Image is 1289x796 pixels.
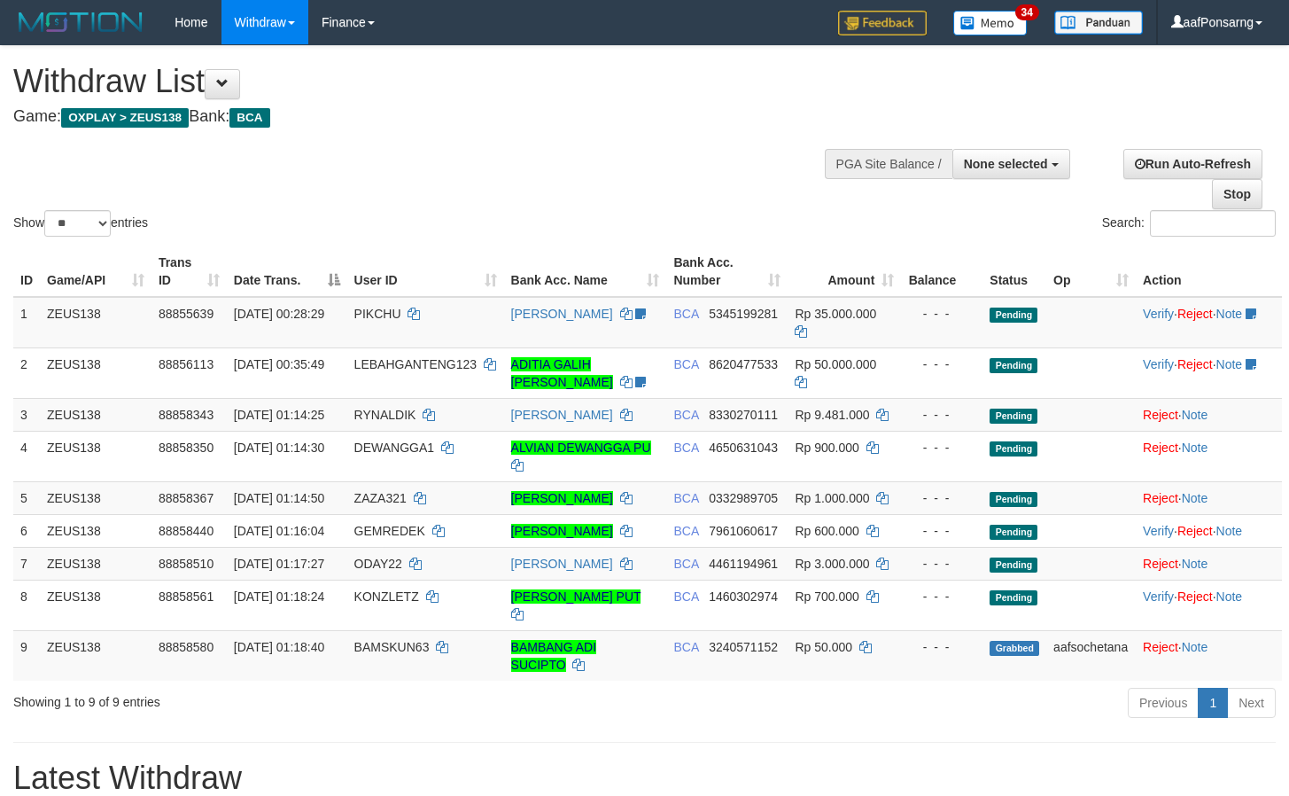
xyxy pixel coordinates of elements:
div: PGA Site Balance / [825,149,952,179]
th: Game/API: activate to sort column ascending [40,246,151,297]
span: GEMREDEK [354,524,425,538]
span: 88858367 [159,491,214,505]
th: Bank Acc. Number: activate to sort column ascending [666,246,788,297]
span: [DATE] 01:14:25 [234,408,324,422]
div: - - - [908,638,975,656]
span: DEWANGGA1 [354,441,435,455]
td: ZEUS138 [40,514,151,547]
a: Note [1216,357,1243,371]
th: Bank Acc. Name: activate to sort column ascending [504,246,667,297]
a: Previous [1128,688,1199,718]
td: · · [1136,514,1282,547]
span: ZAZA321 [354,491,407,505]
span: [DATE] 01:14:50 [234,491,324,505]
th: Amount: activate to sort column ascending [788,246,901,297]
td: ZEUS138 [40,580,151,630]
img: Button%20Memo.svg [953,11,1028,35]
input: Search: [1150,210,1276,237]
span: Pending [990,590,1037,605]
h4: Game: Bank: [13,108,842,126]
span: Copy 5345199281 to clipboard [709,307,778,321]
td: ZEUS138 [40,547,151,580]
a: Note [1182,491,1208,505]
span: Copy 4650631043 to clipboard [709,441,778,455]
td: · [1136,431,1282,481]
span: 88858580 [159,640,214,654]
span: 88858350 [159,441,214,455]
span: BCA [673,524,698,538]
span: Pending [990,409,1037,424]
span: 88858510 [159,557,214,571]
td: ZEUS138 [40,347,151,398]
span: BCA [673,441,698,455]
td: · · [1136,347,1282,398]
span: [DATE] 01:16:04 [234,524,324,538]
span: OXPLAY > ZEUS138 [61,108,189,128]
span: Pending [990,558,1037,573]
a: Reject [1143,557,1178,571]
a: BAMBANG ADI SUCIPTO [511,640,596,672]
div: - - - [908,305,975,323]
span: Copy 1460302974 to clipboard [709,589,778,604]
th: Op: activate to sort column ascending [1046,246,1136,297]
span: ODAY22 [354,557,402,571]
span: BCA [673,557,698,571]
span: Copy 4461194961 to clipboard [709,557,778,571]
span: [DATE] 00:28:29 [234,307,324,321]
a: Note [1182,640,1208,654]
a: Note [1182,441,1208,455]
td: 8 [13,580,40,630]
span: PIKCHU [354,307,401,321]
td: 7 [13,547,40,580]
th: Balance [901,246,982,297]
span: KONZLETZ [354,589,419,604]
div: - - - [908,406,975,424]
a: Reject [1177,524,1213,538]
td: ZEUS138 [40,398,151,431]
span: BCA [673,640,698,654]
td: 9 [13,630,40,681]
span: Rp 50.000.000 [795,357,876,371]
span: LEBAHGANTENG123 [354,357,478,371]
td: 6 [13,514,40,547]
a: Verify [1143,589,1174,604]
span: [DATE] 01:17:27 [234,557,324,571]
span: [DATE] 01:18:40 [234,640,324,654]
a: [PERSON_NAME] [511,307,613,321]
a: Note [1182,408,1208,422]
th: Action [1136,246,1282,297]
span: BAMSKUN63 [354,640,430,654]
th: ID [13,246,40,297]
td: · · [1136,297,1282,348]
label: Search: [1102,210,1276,237]
img: Feedback.jpg [838,11,927,35]
span: Rp 600.000 [795,524,858,538]
td: 4 [13,431,40,481]
a: [PERSON_NAME] [511,524,613,538]
img: panduan.png [1054,11,1143,35]
span: Rp 50.000 [795,640,852,654]
span: Rp 1.000.000 [795,491,869,505]
span: BCA [673,357,698,371]
h1: Withdraw List [13,64,842,99]
td: 3 [13,398,40,431]
a: Note [1216,589,1243,604]
span: Grabbed [990,641,1039,656]
span: Pending [990,492,1037,507]
span: 34 [1015,4,1039,20]
span: Copy 8620477533 to clipboard [709,357,778,371]
span: [DATE] 01:18:24 [234,589,324,604]
span: [DATE] 00:35:49 [234,357,324,371]
h1: Latest Withdraw [13,761,1276,796]
td: aafsochetana [1046,630,1136,681]
a: Verify [1143,357,1174,371]
a: Reject [1143,441,1178,455]
span: Rp 35.000.000 [795,307,876,321]
a: Reject [1143,640,1178,654]
div: Showing 1 to 9 of 9 entries [13,686,524,711]
a: Reject [1177,589,1213,604]
a: Stop [1212,179,1262,209]
span: 88855639 [159,307,214,321]
span: Pending [990,441,1037,457]
th: Trans ID: activate to sort column ascending [151,246,227,297]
